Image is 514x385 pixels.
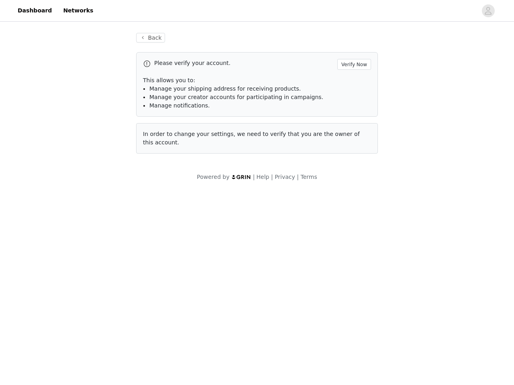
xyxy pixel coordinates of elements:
[297,174,299,180] span: |
[257,174,269,180] a: Help
[484,4,492,17] div: avatar
[197,174,229,180] span: Powered by
[58,2,98,20] a: Networks
[253,174,255,180] span: |
[271,174,273,180] span: |
[337,59,371,70] button: Verify Now
[231,174,251,180] img: logo
[136,33,165,43] button: Back
[143,76,371,85] p: This allows you to:
[149,85,301,92] span: Manage your shipping address for receiving products.
[275,174,295,180] a: Privacy
[154,59,334,67] p: Please verify your account.
[300,174,317,180] a: Terms
[149,102,210,109] span: Manage notifications.
[143,131,360,146] span: In order to change your settings, we need to verify that you are the owner of this account.
[13,2,57,20] a: Dashboard
[149,94,323,100] span: Manage your creator accounts for participating in campaigns.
